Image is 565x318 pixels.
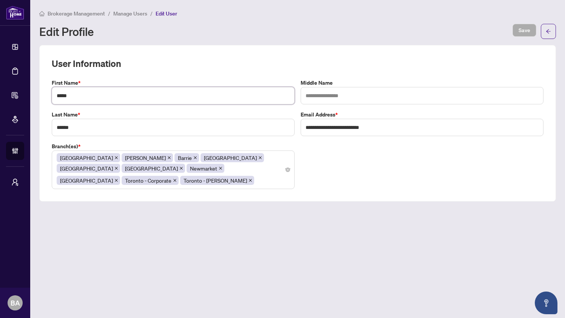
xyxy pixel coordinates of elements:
span: [GEOGRAPHIC_DATA] [204,154,257,162]
label: Email Address [301,110,543,119]
span: close [179,166,183,170]
span: close [219,166,222,170]
span: close [193,156,197,160]
li: / [108,9,110,18]
span: close [249,178,252,182]
span: [GEOGRAPHIC_DATA] [60,154,113,162]
label: Middle Name [301,79,543,87]
span: Brokerage Management [48,10,105,17]
span: close [114,166,118,170]
span: Ottawa [57,176,120,185]
span: [GEOGRAPHIC_DATA] [60,164,113,172]
span: Richmond Hill [57,153,120,162]
span: BA [11,298,20,308]
span: Newmarket [187,164,224,173]
li: / [150,9,153,18]
span: arrow-left [546,29,551,34]
span: Durham [57,164,120,173]
label: Branch(es) [52,142,295,150]
span: Barrie [178,154,192,162]
span: close [114,156,118,160]
h1: Edit Profile [39,25,94,37]
span: Mississauga [122,164,185,173]
span: Edit User [156,10,177,17]
span: Toronto - [PERSON_NAME] [184,176,247,185]
span: close [173,178,177,182]
label: First Name [52,79,295,87]
label: Last Name [52,110,295,119]
span: [GEOGRAPHIC_DATA] [60,176,113,185]
span: user-switch [11,178,19,186]
span: Toronto - Don Mills [180,176,254,185]
span: close [114,178,118,182]
span: close [258,156,262,160]
span: Newmarket [190,164,217,172]
span: Barrie [174,153,199,162]
span: Vaughan [122,153,173,162]
span: home [39,11,45,16]
span: Manage Users [113,10,147,17]
img: logo [6,6,24,20]
span: Burlington [201,153,264,162]
span: close [167,156,171,160]
h2: User Information [52,57,543,70]
button: Open asap [535,292,557,314]
span: close-circle [286,168,290,172]
span: Toronto - Corporate [125,176,171,185]
span: [PERSON_NAME] [125,154,166,162]
span: [GEOGRAPHIC_DATA] [125,164,178,172]
button: Save [513,24,536,37]
span: Toronto - Corporate [122,176,179,185]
